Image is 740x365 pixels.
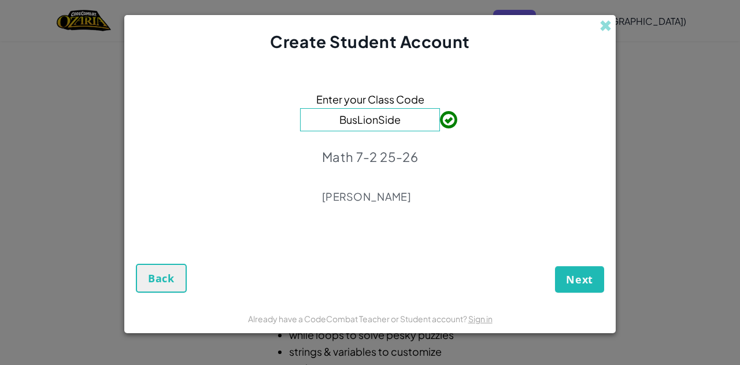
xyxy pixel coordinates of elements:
span: Back [148,271,175,285]
a: Sign in [468,314,493,324]
span: Create Student Account [270,31,469,51]
span: Enter your Class Code [316,91,424,108]
button: Back [136,264,187,293]
span: Already have a CodeCombat Teacher or Student account? [248,314,468,324]
button: Next [555,266,604,293]
span: Next [566,272,593,286]
p: Math 7-2 25-26 [322,149,418,165]
p: [PERSON_NAME] [322,190,418,204]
